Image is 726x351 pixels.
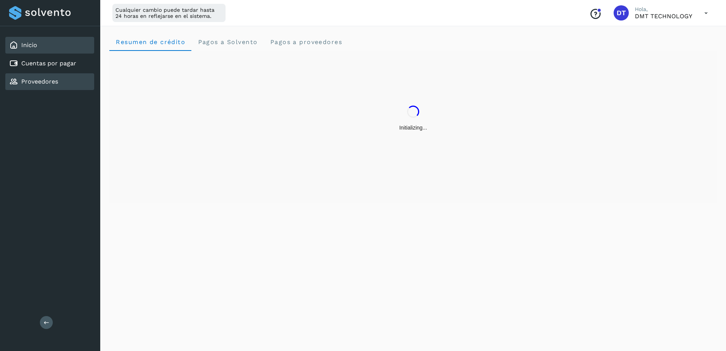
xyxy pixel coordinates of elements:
div: Cualquier cambio puede tardar hasta 24 horas en reflejarse en el sistema. [112,4,226,22]
span: Pagos a Solvento [197,38,257,46]
a: Inicio [21,41,37,49]
span: Resumen de crédito [115,38,185,46]
div: Cuentas por pagar [5,55,94,72]
p: Hola, [635,6,692,13]
div: Proveedores [5,73,94,90]
a: Proveedores [21,78,58,85]
a: Cuentas por pagar [21,60,76,67]
p: DMT TECHNOLOGY [635,13,692,20]
div: Inicio [5,37,94,54]
span: Pagos a proveedores [270,38,342,46]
